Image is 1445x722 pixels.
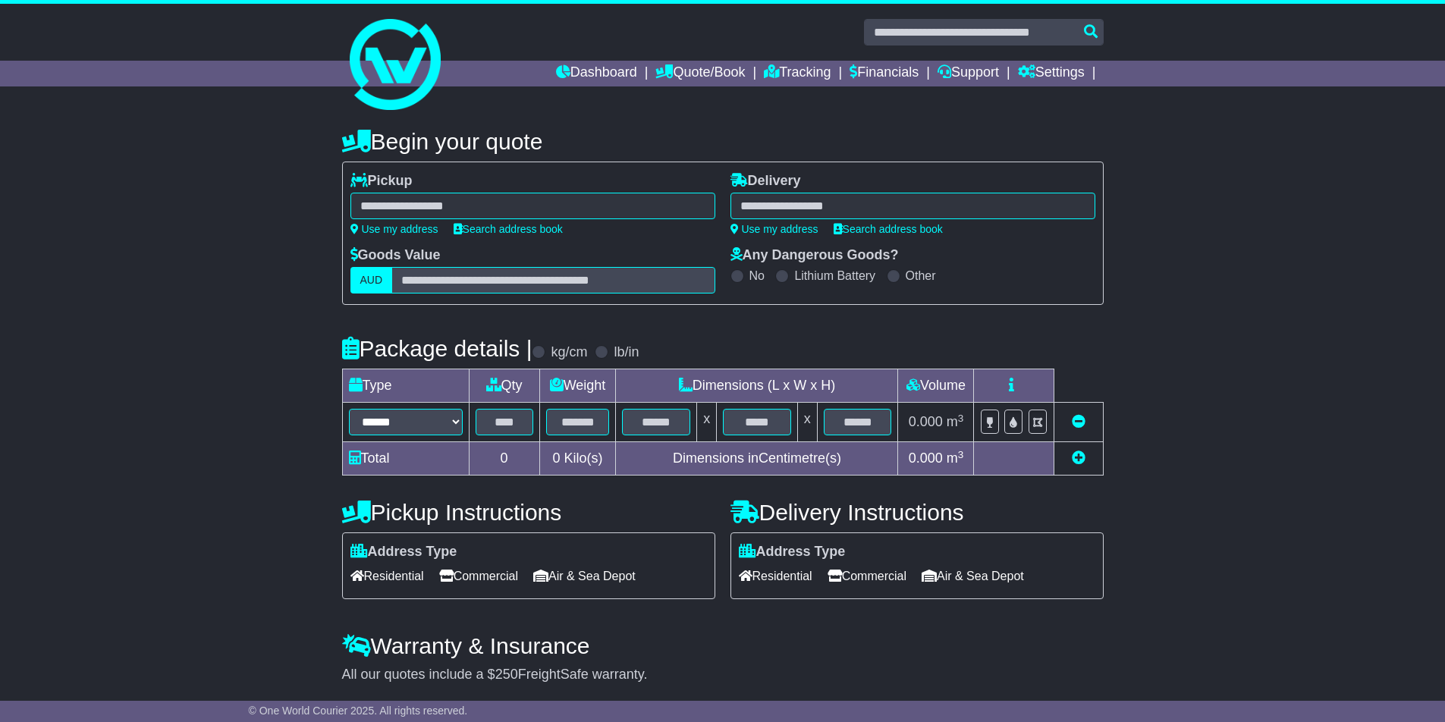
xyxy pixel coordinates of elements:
label: Address Type [739,544,846,560]
span: 0.000 [909,414,943,429]
a: Financials [850,61,919,86]
span: 250 [495,667,518,682]
td: 0 [469,442,539,476]
span: Commercial [828,564,906,588]
span: 0.000 [909,450,943,466]
label: kg/cm [551,344,587,361]
td: Dimensions (L x W x H) [616,369,898,403]
a: Add new item [1072,450,1085,466]
span: © One World Courier 2025. All rights reserved. [249,705,468,717]
span: m [947,414,964,429]
h4: Begin your quote [342,129,1104,154]
label: Goods Value [350,247,441,264]
span: Air & Sea Depot [533,564,636,588]
label: Lithium Battery [794,268,875,283]
td: Dimensions in Centimetre(s) [616,442,898,476]
label: Pickup [350,173,413,190]
td: Weight [539,369,616,403]
span: Residential [739,564,812,588]
span: m [947,450,964,466]
td: x [697,403,717,442]
label: Address Type [350,544,457,560]
span: Residential [350,564,424,588]
label: Other [906,268,936,283]
a: Remove this item [1072,414,1085,429]
h4: Warranty & Insurance [342,633,1104,658]
td: Volume [898,369,974,403]
a: Search address book [834,223,943,235]
a: Search address book [454,223,563,235]
label: Delivery [730,173,801,190]
label: No [749,268,765,283]
a: Use my address [730,223,818,235]
label: lb/in [614,344,639,361]
span: Commercial [439,564,518,588]
td: Type [342,369,469,403]
td: Total [342,442,469,476]
span: Air & Sea Depot [922,564,1024,588]
div: All our quotes include a $ FreightSafe warranty. [342,667,1104,683]
a: Quote/Book [655,61,745,86]
sup: 3 [958,449,964,460]
a: Use my address [350,223,438,235]
td: Qty [469,369,539,403]
sup: 3 [958,413,964,424]
a: Dashboard [556,61,637,86]
td: x [797,403,817,442]
label: Any Dangerous Goods? [730,247,899,264]
span: 0 [552,450,560,466]
h4: Delivery Instructions [730,500,1104,525]
a: Tracking [764,61,831,86]
a: Support [938,61,999,86]
h4: Package details | [342,336,532,361]
td: Kilo(s) [539,442,616,476]
h4: Pickup Instructions [342,500,715,525]
label: AUD [350,267,393,294]
a: Settings [1018,61,1085,86]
